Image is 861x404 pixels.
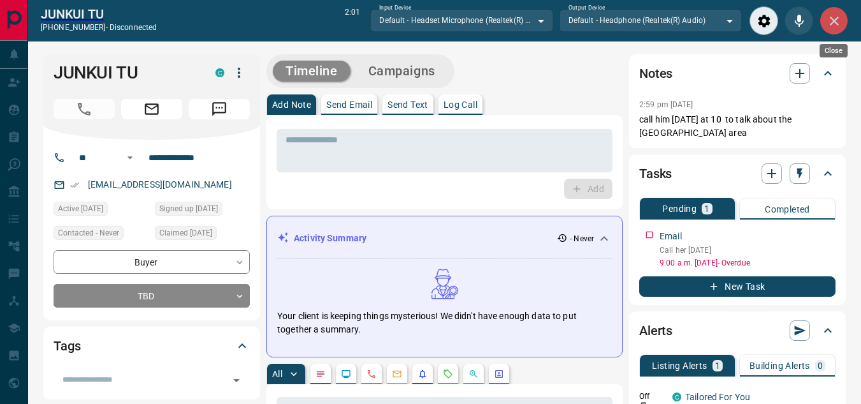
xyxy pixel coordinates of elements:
span: Contacted - Never [58,227,119,239]
svg: Listing Alerts [417,369,428,379]
div: TBD [54,284,250,308]
button: Open [122,150,138,165]
h2: Notes [639,63,672,84]
span: Signed up [DATE] [159,202,218,215]
a: [EMAIL_ADDRESS][DOMAIN_NAME] [88,179,232,190]
svg: Notes [315,369,326,379]
svg: Calls [366,369,377,379]
label: Input Device [379,4,412,12]
p: 0 [818,361,823,370]
p: Log Call [444,100,477,109]
svg: Opportunities [468,369,479,379]
button: Timeline [273,61,351,82]
div: Notes [639,58,836,89]
p: [PHONE_NUMBER] - [41,22,157,33]
p: 2:01 [345,6,360,35]
button: Open [228,371,245,389]
p: Email [660,230,682,243]
p: Pending [662,204,697,213]
div: Activity Summary- Never [277,227,612,250]
div: Thu Sep 07 2023 [155,226,250,244]
label: Output Device [568,4,605,12]
p: 1 [704,204,709,213]
span: Claimed [DATE] [159,227,212,239]
a: JUNKUI TU [41,6,157,22]
div: Mute [785,6,813,35]
p: Send Text [387,100,428,109]
div: Alerts [639,315,836,346]
div: condos.ca [215,68,224,77]
h2: Tags [54,336,80,356]
svg: Lead Browsing Activity [341,369,351,379]
span: Message [189,99,250,119]
p: 1 [715,361,720,370]
p: Call her [DATE] [660,244,836,256]
p: Completed [765,205,810,214]
span: Active [DATE] [58,202,103,215]
p: Add Note [272,100,311,109]
div: Tags [54,331,250,361]
button: New Task [639,276,836,297]
div: Close [820,6,848,35]
p: call him [DATE] at 10 to talk about the [GEOGRAPHIC_DATA] area [639,113,836,140]
p: All [272,370,282,378]
div: Audio Settings [749,6,778,35]
a: Tailored For You [685,392,750,402]
div: Default - Headset Microphone (Realtek(R) Audio) [370,10,553,31]
span: disconnected [110,23,157,32]
p: Your client is keeping things mysterious! We didn't have enough data to put together a summary. [277,310,612,336]
p: 9:00 a.m. [DATE] - Overdue [660,257,836,269]
div: condos.ca [672,393,681,401]
p: Send Email [326,100,372,109]
div: Close [820,44,848,57]
h1: JUNKUI TU [54,63,196,83]
h2: Alerts [639,320,672,341]
svg: Requests [443,369,453,379]
p: - Never [570,233,594,244]
svg: Email Verified [70,181,79,190]
div: Default - Headphone (Realtek(R) Audio) [560,10,742,31]
p: Listing Alerts [652,361,707,370]
svg: Agent Actions [494,369,504,379]
div: Tasks [639,158,836,189]
button: Campaigns [356,61,448,82]
span: Call [54,99,115,119]
svg: Emails [392,369,402,379]
p: Building Alerts [749,361,810,370]
div: Buyer [54,250,250,274]
h2: Tasks [639,163,672,184]
p: 2:59 pm [DATE] [639,100,693,109]
div: Sun May 07 2023 [155,202,250,220]
div: Sun Apr 14 2024 [54,202,148,220]
p: Off [639,391,665,402]
span: Email [121,99,182,119]
p: Activity Summary [294,232,366,245]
